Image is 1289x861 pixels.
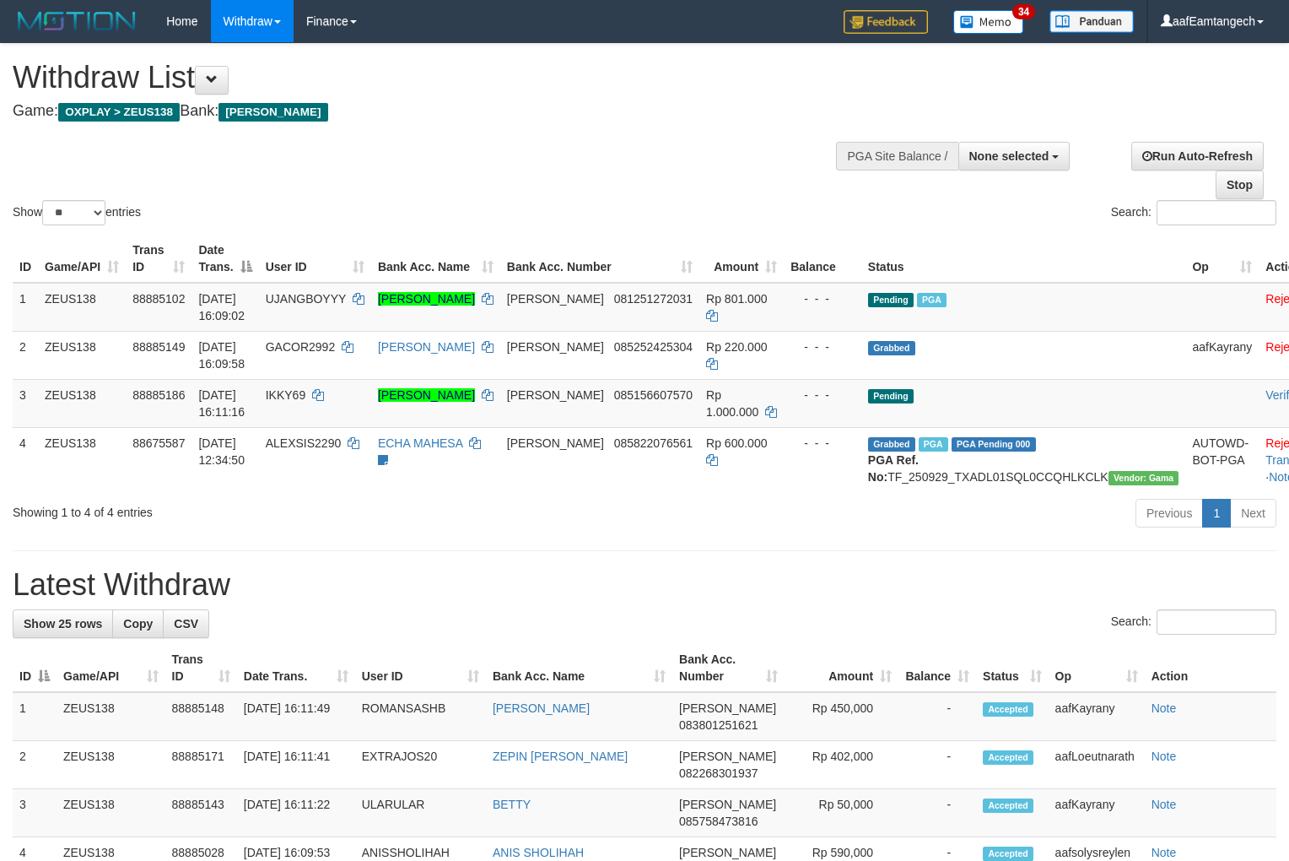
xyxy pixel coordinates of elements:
img: Button%20Memo.svg [953,10,1024,34]
span: Accepted [983,750,1033,765]
th: Trans ID: activate to sort column ascending [165,644,237,692]
div: - - - [790,435,855,452]
span: [DATE] 16:09:02 [198,292,245,322]
span: [PERSON_NAME] [679,750,776,763]
span: 88675587 [132,436,185,450]
span: Copy 085822076561 to clipboard [614,436,693,450]
span: Grabbed [868,437,915,452]
span: Marked by aafsolysreylen [917,293,947,307]
span: IKKY69 [266,388,305,402]
td: aafKayrany [1185,331,1259,379]
span: [DATE] 16:09:58 [198,340,245,371]
a: Previous [1135,499,1203,528]
a: Next [1230,499,1276,528]
span: Copy 085252425304 to clipboard [614,340,693,354]
td: - [898,692,976,741]
th: Amount: activate to sort column ascending [785,644,898,692]
span: Copy 085156607570 to clipboard [614,388,693,402]
th: Bank Acc. Number: activate to sort column ascending [500,235,699,283]
th: Balance: activate to sort column ascending [898,644,976,692]
a: Stop [1216,171,1264,199]
span: CSV [174,617,198,631]
h1: Withdraw List [13,61,843,95]
td: 88885171 [165,741,237,789]
span: ALEXSIS2290 [266,436,342,450]
th: User ID: activate to sort column ascending [355,644,486,692]
input: Search: [1157,200,1276,225]
td: ZEUS138 [57,692,165,741]
td: [DATE] 16:11:41 [237,741,355,789]
span: Copy 083801251621 to clipboard [679,718,758,732]
span: [PERSON_NAME] [507,388,604,402]
span: Accepted [983,799,1033,813]
a: CSV [163,609,209,638]
div: - - - [790,290,855,307]
td: 88885143 [165,789,237,837]
span: Accepted [983,847,1033,861]
b: PGA Ref. No: [868,453,919,484]
td: EXTRAJOS20 [355,741,486,789]
span: Marked by aafpengsreynich [919,437,948,452]
span: Copy 081251272031 to clipboard [614,292,693,306]
td: ZEUS138 [38,379,126,427]
th: Trans ID: activate to sort column ascending [126,235,191,283]
th: ID [13,235,38,283]
td: 3 [13,379,38,427]
a: Note [1151,846,1177,859]
span: Pending [868,293,914,307]
a: ECHA MAHESA [378,436,462,450]
span: [PERSON_NAME] [679,798,776,811]
td: ZEUS138 [38,331,126,379]
a: BETTY [493,798,531,811]
td: Rp 450,000 [785,692,898,741]
span: 88885149 [132,340,185,354]
th: Bank Acc. Number: activate to sort column ascending [672,644,785,692]
h4: Game: Bank: [13,103,843,120]
input: Search: [1157,609,1276,635]
a: Note [1151,701,1177,715]
td: 2 [13,741,57,789]
span: OXPLAY > ZEUS138 [58,103,180,122]
span: PGA Pending [952,437,1036,452]
span: Copy [123,617,153,631]
span: [PERSON_NAME] [507,292,604,306]
a: [PERSON_NAME] [493,701,590,715]
div: - - - [790,387,855,403]
span: Grabbed [868,341,915,355]
td: 1 [13,692,57,741]
td: - [898,741,976,789]
span: Show 25 rows [24,617,102,631]
span: Copy 082268301937 to clipboard [679,766,758,780]
span: Accepted [983,702,1033,717]
span: Rp 1.000.000 [706,388,758,419]
span: Rp 801.000 [706,292,767,306]
th: Game/API: activate to sort column ascending [38,235,126,283]
span: Pending [868,389,914,403]
td: 3 [13,789,57,837]
th: Date Trans.: activate to sort column descending [191,235,258,283]
td: ZEUS138 [38,283,126,332]
span: 34 [1012,4,1035,19]
td: 88885148 [165,692,237,741]
th: Game/API: activate to sort column ascending [57,644,165,692]
th: Status: activate to sort column ascending [976,644,1049,692]
th: ID: activate to sort column descending [13,644,57,692]
span: UJANGBOYYY [266,292,346,306]
td: ULARULAR [355,789,486,837]
th: User ID: activate to sort column ascending [259,235,371,283]
a: [PERSON_NAME] [378,340,475,354]
td: 2 [13,331,38,379]
div: Showing 1 to 4 of 4 entries [13,497,525,521]
a: [PERSON_NAME] [378,292,475,306]
td: ZEUS138 [57,741,165,789]
span: Rp 600.000 [706,436,767,450]
td: [DATE] 16:11:49 [237,692,355,741]
span: GACOR2992 [266,340,335,354]
div: PGA Site Balance / [836,142,957,171]
span: Copy 085758473816 to clipboard [679,815,758,828]
td: aafLoeutnarath [1049,741,1145,789]
a: 1 [1202,499,1231,528]
td: ZEUS138 [38,427,126,492]
div: - - - [790,338,855,355]
span: [DATE] 12:34:50 [198,436,245,467]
